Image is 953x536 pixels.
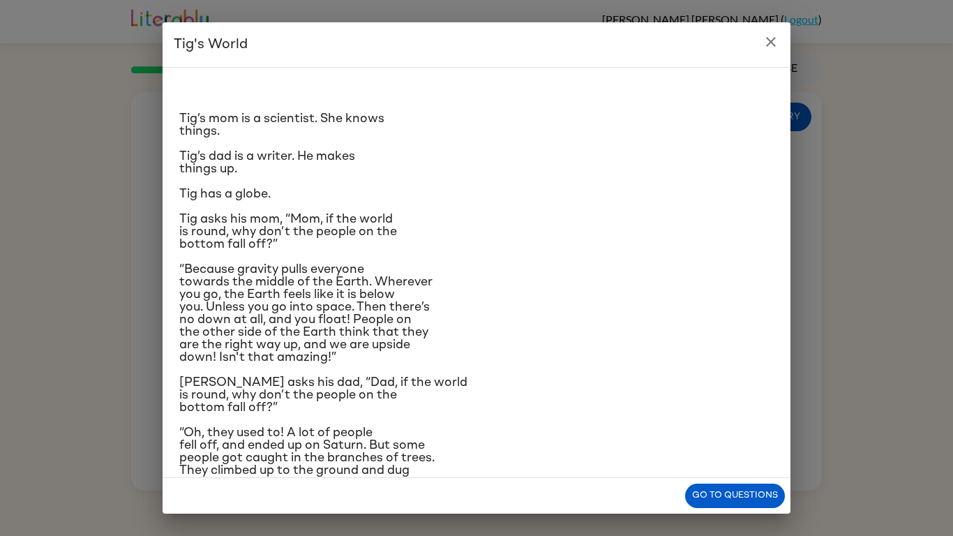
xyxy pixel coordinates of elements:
[757,28,785,56] button: close
[179,263,433,364] span: “Because gravity pulls everyone towards the middle of the Earth. Wherever you go, the Earth feels...
[685,484,785,508] button: Go to questions
[179,213,397,251] span: Tig asks his mom, “Mom, if the world is round, why don’t the people on the bottom fall off?”
[179,150,355,175] span: Tig’s dad is a writer. He makes things up.
[179,426,435,527] span: “Oh, they used to! A lot of people fell off, and ended up on Saturn. But some people got caught i...
[163,22,790,67] h2: Tig's World
[179,188,271,200] span: Tig has a globe.
[179,376,467,414] span: [PERSON_NAME] asks his dad, “Dad, if the world is round, why don’t the people on the bottom fall ...
[179,112,384,137] span: Tig’s mom is a scientist. She knows things.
